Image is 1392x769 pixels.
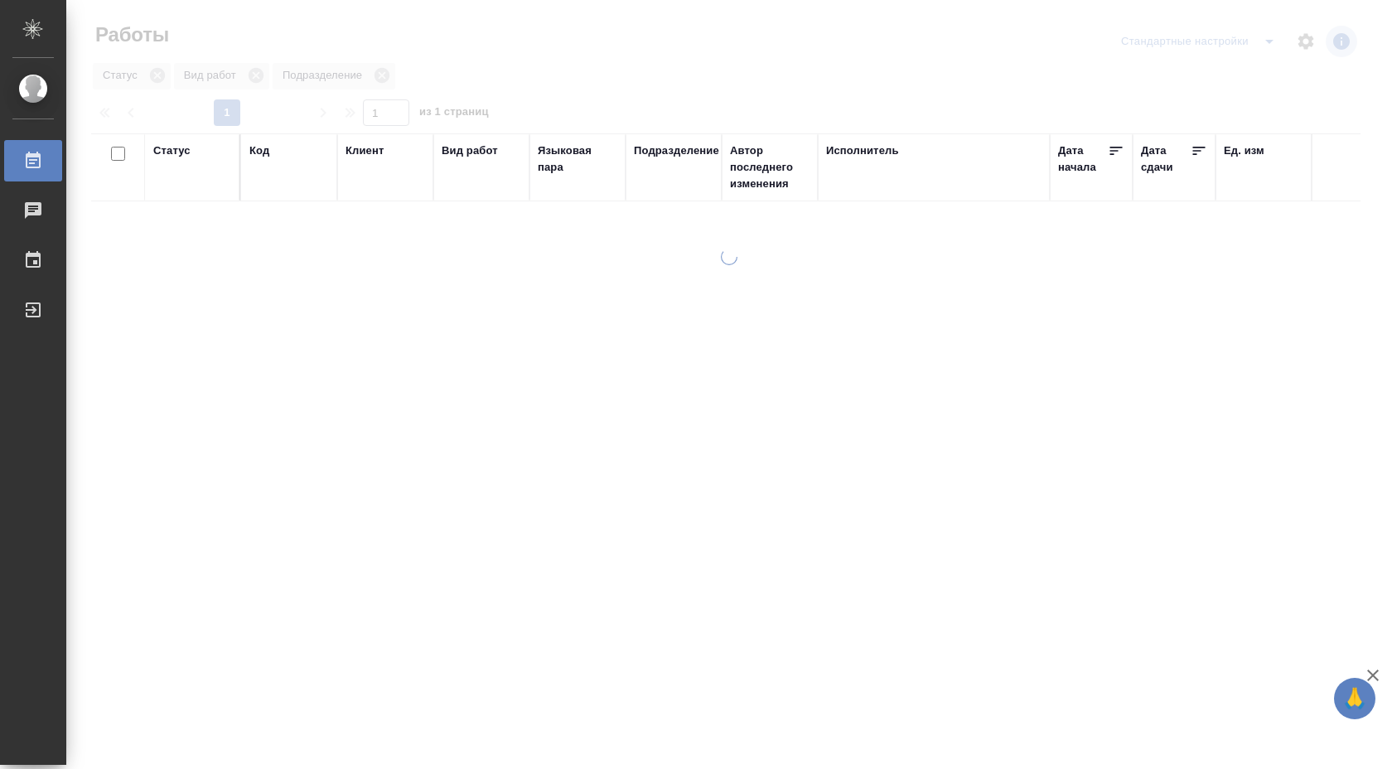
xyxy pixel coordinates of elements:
div: Дата сдачи [1141,143,1191,176]
span: 🙏 [1341,681,1369,716]
button: 🙏 [1334,678,1375,719]
div: Исполнитель [826,143,899,159]
div: Вид работ [442,143,498,159]
div: Статус [153,143,191,159]
div: Дата начала [1058,143,1108,176]
div: Ед. изм [1224,143,1264,159]
div: Языковая пара [538,143,617,176]
div: Код [249,143,269,159]
div: Клиент [346,143,384,159]
div: Подразделение [634,143,719,159]
div: Автор последнего изменения [730,143,810,192]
